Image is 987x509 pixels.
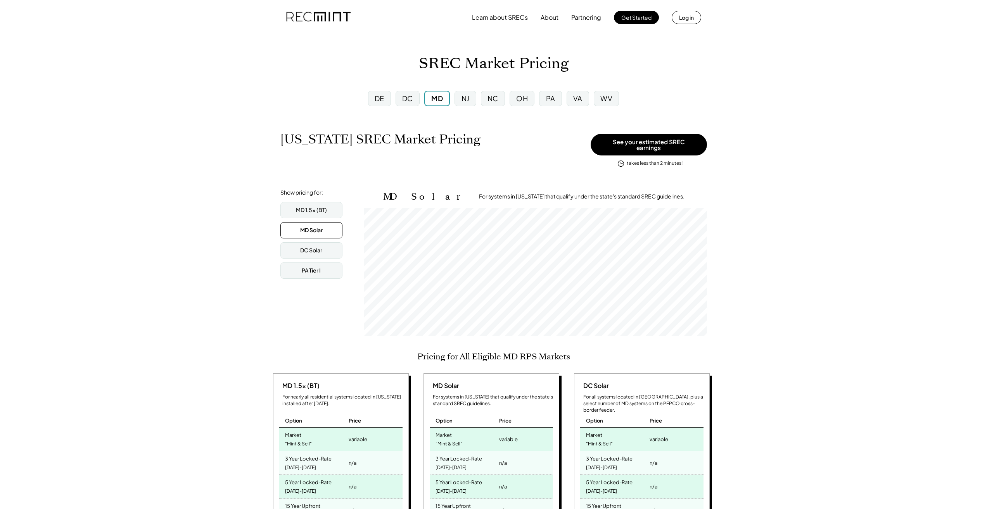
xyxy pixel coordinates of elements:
[302,267,321,274] div: PA Tier I
[650,417,662,424] div: Price
[583,394,704,413] div: For all systems located in [GEOGRAPHIC_DATA], plus a select number of MD systems on the PEPCO cro...
[586,453,633,462] div: 3 Year Locked-Rate
[296,206,327,214] div: MD 1.5x (BT)
[586,486,617,497] div: [DATE]-[DATE]
[349,457,356,468] div: n/a
[573,93,583,103] div: VA
[499,417,512,424] div: Price
[300,247,322,254] div: DC Solar
[586,430,602,438] div: Market
[591,134,707,155] button: See your estimated SREC earnings
[436,430,452,438] div: Market
[546,93,555,103] div: PA
[650,481,657,492] div: n/a
[499,457,507,468] div: n/a
[375,93,384,103] div: DE
[402,93,413,103] div: DC
[436,477,482,486] div: 5 Year Locked-Rate
[383,191,467,202] h2: MD Solar
[285,453,332,462] div: 3 Year Locked-Rate
[571,10,601,25] button: Partnering
[285,430,301,438] div: Market
[462,93,470,103] div: NJ
[285,417,302,424] div: Option
[580,381,609,390] div: DC Solar
[479,193,685,200] div: For systems in [US_STATE] that qualify under the state's standard SREC guidelines.
[516,93,528,103] div: OH
[436,462,467,473] div: [DATE]-[DATE]
[499,481,507,492] div: n/a
[282,394,403,407] div: For nearly all residential systems located in [US_STATE] installed after [DATE].
[431,93,443,103] div: MD
[285,477,332,486] div: 5 Year Locked-Rate
[430,381,459,390] div: MD Solar
[279,381,320,390] div: MD 1.5x (BT)
[586,417,603,424] div: Option
[614,11,659,24] button: Get Started
[349,434,367,445] div: variable
[600,93,612,103] div: WV
[286,4,351,31] img: recmint-logotype%403x.png
[586,462,617,473] div: [DATE]-[DATE]
[436,439,462,449] div: "Mint & Sell"
[349,417,361,424] div: Price
[280,189,323,197] div: Show pricing for:
[672,11,701,24] button: Log in
[541,10,558,25] button: About
[499,434,518,445] div: variable
[280,132,481,147] h1: [US_STATE] SREC Market Pricing
[586,477,633,486] div: 5 Year Locked-Rate
[487,93,498,103] div: NC
[349,481,356,492] div: n/a
[419,55,569,73] h1: SREC Market Pricing
[472,10,528,25] button: Learn about SRECs
[650,434,668,445] div: variable
[586,439,613,449] div: "Mint & Sell"
[285,439,312,449] div: "Mint & Sell"
[436,486,467,497] div: [DATE]-[DATE]
[300,226,323,234] div: MD Solar
[285,486,316,497] div: [DATE]-[DATE]
[650,457,657,468] div: n/a
[436,417,453,424] div: Option
[627,160,683,167] div: takes less than 2 minutes!
[433,394,553,407] div: For systems in [US_STATE] that qualify under the state's standard SREC guidelines.
[417,352,570,362] h2: Pricing for All Eligible MD RPS Markets
[285,462,316,473] div: [DATE]-[DATE]
[436,453,482,462] div: 3 Year Locked-Rate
